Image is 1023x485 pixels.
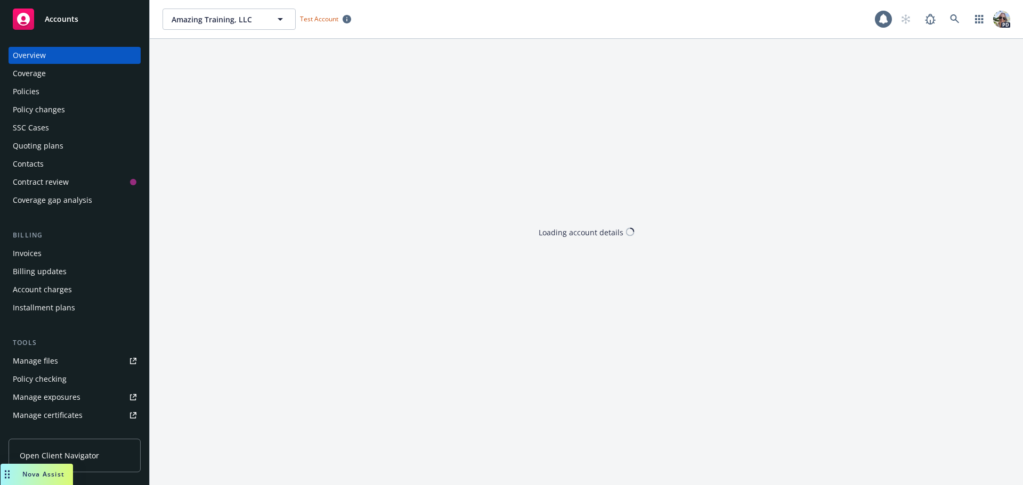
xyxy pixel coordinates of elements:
span: Amazing Training, LLC [172,14,264,25]
div: Manage exposures [13,389,80,406]
a: Coverage [9,65,141,82]
a: Policy changes [9,101,141,118]
button: Amazing Training, LLC [163,9,296,30]
a: Coverage gap analysis [9,192,141,209]
div: SSC Cases [13,119,49,136]
div: Contacts [13,155,44,172]
a: Contract review [9,174,141,191]
div: Billing updates [13,263,67,280]
div: Quoting plans [13,137,63,154]
div: Policies [13,83,39,100]
span: Test Account [296,13,355,24]
a: Installment plans [9,299,141,316]
div: Coverage [13,65,46,82]
a: Account charges [9,281,141,298]
a: SSC Cases [9,119,141,136]
div: Account charges [13,281,72,298]
div: Overview [13,47,46,64]
a: Billing updates [9,263,141,280]
div: Loading account details [539,226,623,237]
a: Report a Bug [920,9,941,30]
div: Manage files [13,352,58,369]
a: Invoices [9,245,141,262]
button: Nova Assist [1,464,73,485]
div: Policy checking [13,371,67,388]
a: Policies [9,83,141,100]
div: Billing [9,230,141,241]
a: Switch app [969,9,990,30]
a: Manage certificates [9,407,141,424]
a: Policy checking [9,371,141,388]
img: photo [993,11,1010,28]
a: Quoting plans [9,137,141,154]
span: Accounts [45,15,78,23]
span: Nova Assist [22,470,64,479]
div: Tools [9,338,141,348]
a: Overview [9,47,141,64]
div: Contract review [13,174,69,191]
div: Invoices [13,245,42,262]
div: Manage certificates [13,407,83,424]
a: Manage files [9,352,141,369]
a: Start snowing [895,9,916,30]
a: Manage claims [9,425,141,442]
div: Installment plans [13,299,75,316]
span: Test Account [300,14,338,23]
div: Drag to move [1,464,14,485]
a: Contacts [9,155,141,172]
a: Accounts [9,4,141,34]
div: Coverage gap analysis [13,192,92,209]
a: Manage exposures [9,389,141,406]
a: Search [944,9,965,30]
div: Policy changes [13,101,65,118]
span: Open Client Navigator [20,450,99,461]
div: Manage claims [13,425,67,442]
